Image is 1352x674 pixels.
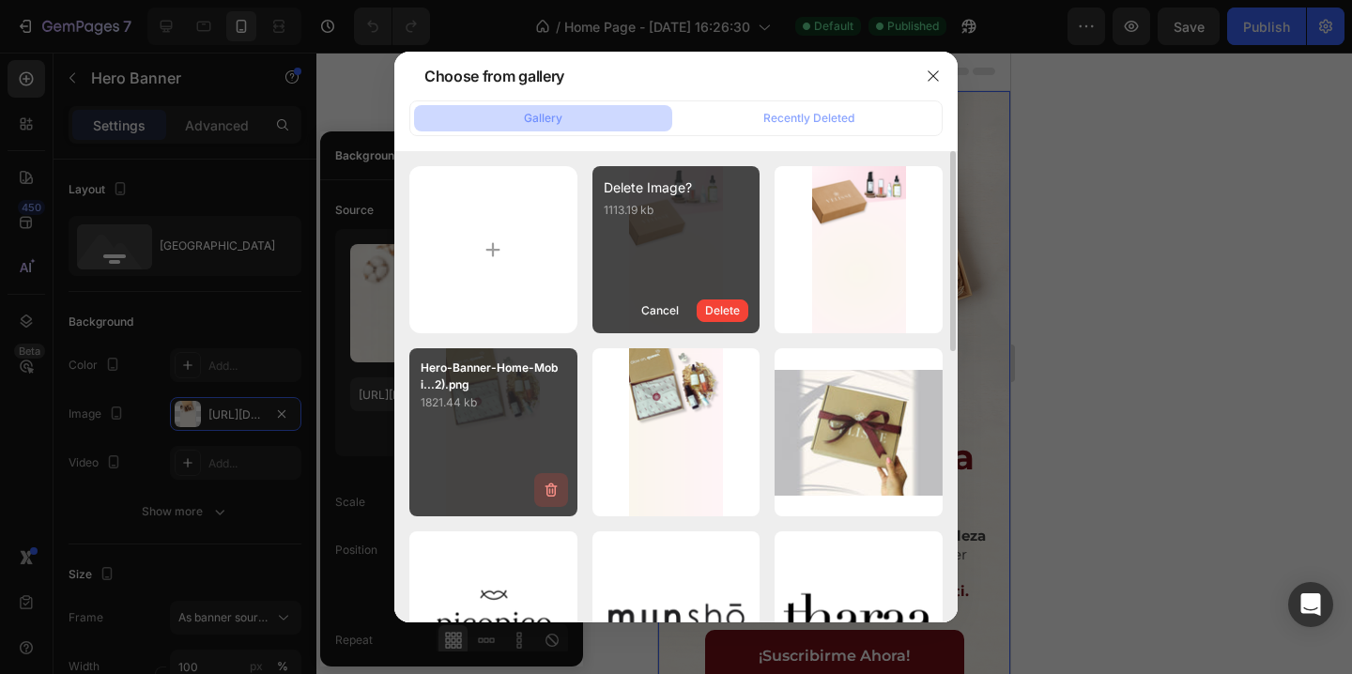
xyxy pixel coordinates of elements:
span: iPhone 13 Mini ( 375 px) [94,9,221,28]
div: Cancel [641,302,679,319]
img: image [775,559,943,671]
div: Recently Deleted [763,110,854,127]
p: 1821.44 kb [421,393,566,412]
strong: experiencia diseñada solo para ti. [69,529,311,547]
h1: tu ritual mensual de belleza, en una suscripción [14,324,338,452]
strong: 4 productos de belleza validados [43,474,328,511]
div: Gallery [524,110,562,127]
div: Delete Image? [604,177,760,197]
div: Choose from gallery [424,65,564,87]
img: image [812,166,906,334]
img: image [775,370,943,496]
a: ¡Suscribirme Ahora! [47,577,306,631]
button: Cancel [633,299,687,322]
button: Recently Deleted [680,105,938,131]
p: 1113.19 kb [604,201,760,220]
button: Delete [697,299,748,322]
button: Gallery [414,105,672,131]
p: Descubre cada mes y la oportunidad de conocer marcas como nunca antes, [16,474,336,547]
div: Hero Banner [23,49,99,66]
div: Open Intercom Messenger [1288,582,1333,627]
div: Delete [705,302,740,319]
img: image [629,348,723,516]
p: Hero-Banner-Home-Mobi...2).png [421,360,566,393]
span: con una [41,511,283,547]
img: image [409,559,577,671]
img: image [592,559,760,671]
p: ¡Suscribirme Ahora! [100,594,252,614]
